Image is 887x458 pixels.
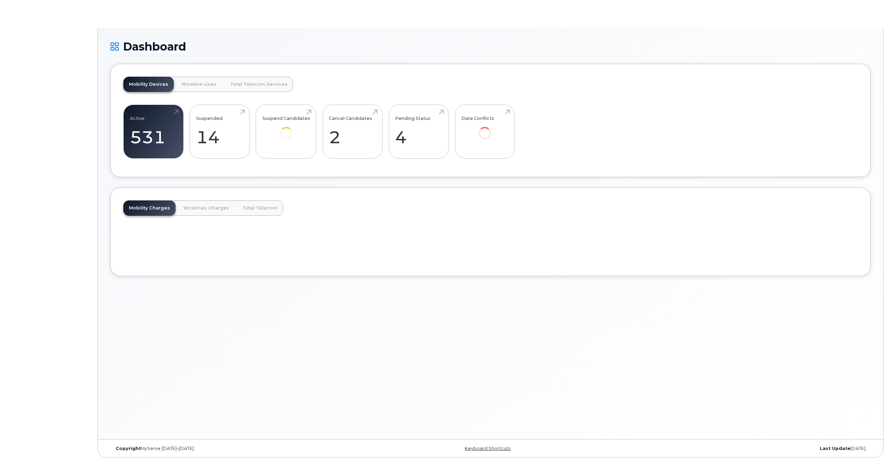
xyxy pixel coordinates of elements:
[820,446,850,451] strong: Last Update
[465,446,510,451] a: Keyboard Shortcuts
[176,77,222,92] a: Wireline Lines
[808,46,871,58] button: Customer Card
[116,446,141,451] strong: Copyright
[123,77,174,92] a: Mobility Devices
[237,200,283,216] a: Total Telecom
[395,109,442,155] a: Pending Status 4
[262,109,310,149] a: Suspend Candidates
[123,200,176,216] a: Mobility Charges
[130,109,177,155] a: Active 531
[617,446,871,451] div: [DATE]
[224,77,293,92] a: Total Telecom Services
[461,109,508,149] a: Data Conflicts
[110,40,804,53] h1: Dashboard
[110,446,364,451] div: MyServe [DATE]–[DATE]
[178,200,235,216] a: Wirelines Charges
[329,109,376,155] a: Cancel Candidates 2
[196,109,243,155] a: Suspended 14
